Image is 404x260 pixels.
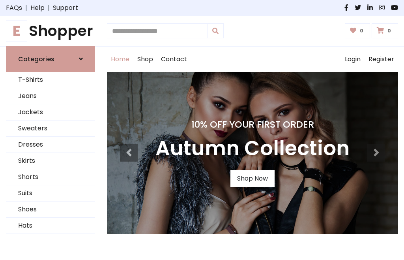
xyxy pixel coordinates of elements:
h6: Categories [18,55,54,63]
a: Contact [157,47,191,72]
a: 0 [372,23,398,38]
a: Dresses [6,137,95,153]
a: T-Shirts [6,72,95,88]
h4: 10% Off Your First Order [155,119,350,130]
a: Sweaters [6,121,95,137]
span: | [22,3,30,13]
a: 0 [345,23,370,38]
a: EShopper [6,22,95,40]
span: E [6,20,27,41]
span: 0 [358,27,365,34]
span: | [45,3,53,13]
a: Hats [6,218,95,234]
a: Shorts [6,169,95,185]
h1: Shopper [6,22,95,40]
a: Shop [133,47,157,72]
a: Shop Now [230,170,275,187]
a: Register [365,47,398,72]
a: Home [107,47,133,72]
a: Login [341,47,365,72]
a: Help [30,3,45,13]
a: Jeans [6,88,95,104]
a: Support [53,3,78,13]
a: Shoes [6,202,95,218]
a: Jackets [6,104,95,121]
h3: Autumn Collection [155,136,350,161]
span: 0 [385,27,393,34]
a: Categories [6,46,95,72]
a: Skirts [6,153,95,169]
a: FAQs [6,3,22,13]
a: Suits [6,185,95,202]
